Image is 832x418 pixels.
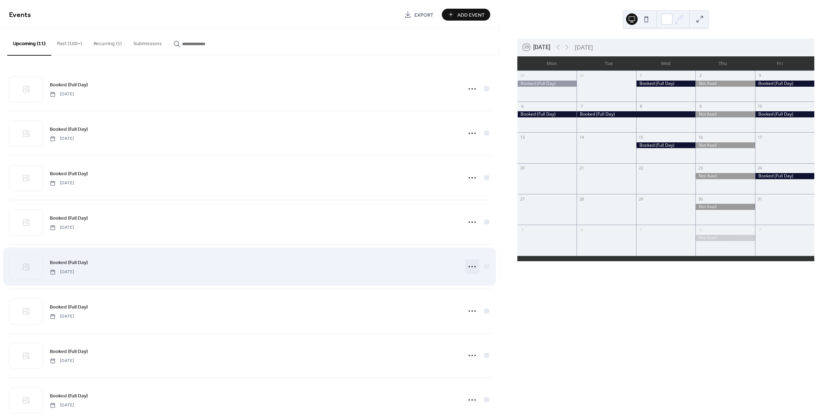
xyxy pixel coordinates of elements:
[579,73,584,78] div: 30
[523,56,580,71] div: Mon
[695,204,755,210] div: Not Avail
[579,196,584,202] div: 28
[50,125,88,133] a: Booked (Full Day)
[50,259,88,267] span: Booked (Full Day)
[50,358,74,364] span: [DATE]
[636,142,695,148] div: Booked (Full Day)
[638,196,644,202] div: 29
[638,165,644,171] div: 22
[755,111,814,117] div: Booked (Full Day)
[521,42,553,52] button: 23[DATE]
[128,29,168,55] button: Submissions
[50,214,88,222] a: Booked (Full Day)
[50,91,74,98] span: [DATE]
[577,111,695,117] div: Booked (Full Day)
[414,11,434,19] span: Export
[579,165,584,171] div: 21
[755,173,814,179] div: Booked (Full Day)
[9,8,31,22] span: Events
[638,134,644,140] div: 15
[51,29,88,55] button: Past (100+)
[751,56,809,71] div: Fri
[638,104,644,109] div: 8
[50,215,88,222] span: Booked (Full Day)
[50,303,88,311] a: Booked (Full Day)
[698,134,703,140] div: 16
[755,81,814,87] div: Booked (Full Day)
[50,269,74,275] span: [DATE]
[698,165,703,171] div: 23
[50,169,88,178] a: Booked (Full Day)
[638,227,644,232] div: 5
[757,196,763,202] div: 31
[7,29,51,56] button: Upcoming (11)
[698,196,703,202] div: 30
[579,134,584,140] div: 14
[520,134,525,140] div: 13
[50,402,74,409] span: [DATE]
[517,81,577,87] div: Booked (Full Day)
[695,142,755,148] div: Not Avail
[579,104,584,109] div: 7
[520,104,525,109] div: 6
[50,135,74,142] span: [DATE]
[575,43,593,52] div: [DATE]
[50,126,88,133] span: Booked (Full Day)
[399,9,439,21] a: Export
[695,111,755,117] div: Not Avail
[520,73,525,78] div: 29
[638,73,644,78] div: 1
[580,56,637,71] div: Tue
[50,347,88,355] a: Booked (Full Day)
[757,134,763,140] div: 17
[520,196,525,202] div: 27
[50,348,88,355] span: Booked (Full Day)
[457,11,485,19] span: Add Event
[442,9,490,21] button: Add Event
[694,56,751,71] div: Thu
[50,392,88,400] span: Booked (Full Day)
[636,81,695,87] div: Booked (Full Day)
[695,235,755,241] div: Not Avail
[695,81,755,87] div: Not Avail
[520,227,525,232] div: 3
[50,258,88,267] a: Booked (Full Day)
[757,73,763,78] div: 3
[698,227,703,232] div: 6
[757,165,763,171] div: 24
[698,73,703,78] div: 2
[757,227,763,232] div: 7
[579,227,584,232] div: 4
[50,180,74,186] span: [DATE]
[757,104,763,109] div: 10
[637,56,694,71] div: Wed
[50,392,88,400] a: Booked (Full Day)
[520,165,525,171] div: 20
[50,313,74,320] span: [DATE]
[88,29,128,55] button: Recurring (1)
[50,303,88,311] span: Booked (Full Day)
[695,173,755,179] div: Not Avail
[50,224,74,231] span: [DATE]
[698,104,703,109] div: 9
[517,111,577,117] div: Booked (Full Day)
[50,81,88,89] a: Booked (Full Day)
